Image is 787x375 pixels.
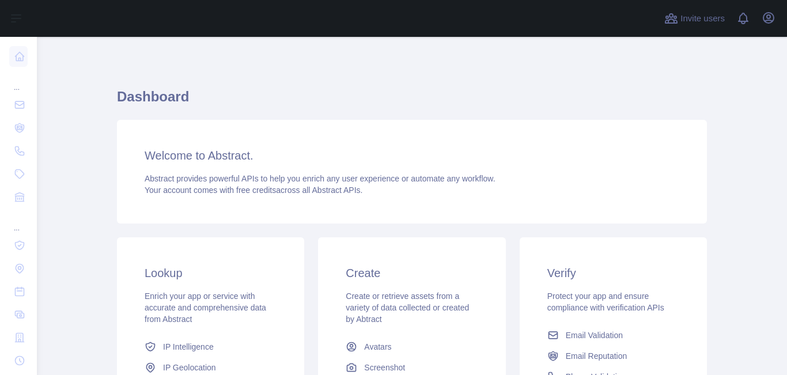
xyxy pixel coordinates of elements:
a: Email Reputation [543,346,684,366]
span: free credits [236,185,276,195]
div: ... [9,210,28,233]
span: Screenshot [364,362,405,373]
span: Your account comes with across all Abstract APIs. [145,185,362,195]
span: Avatars [364,341,391,353]
a: IP Intelligence [140,336,281,357]
span: Create or retrieve assets from a variety of data collected or created by Abtract [346,291,469,324]
h3: Verify [547,265,679,281]
span: Protect your app and ensure compliance with verification APIs [547,291,664,312]
div: ... [9,69,28,92]
span: Email Validation [566,329,623,341]
a: Avatars [341,336,482,357]
span: Invite users [680,12,725,25]
h1: Dashboard [117,88,707,115]
h3: Create [346,265,478,281]
h3: Welcome to Abstract. [145,147,679,164]
h3: Lookup [145,265,277,281]
span: Abstract provides powerful APIs to help you enrich any user experience or automate any workflow. [145,174,495,183]
span: IP Geolocation [163,362,216,373]
span: Email Reputation [566,350,627,362]
span: Enrich your app or service with accurate and comprehensive data from Abstract [145,291,266,324]
button: Invite users [662,9,727,28]
span: IP Intelligence [163,341,214,353]
a: Email Validation [543,325,684,346]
